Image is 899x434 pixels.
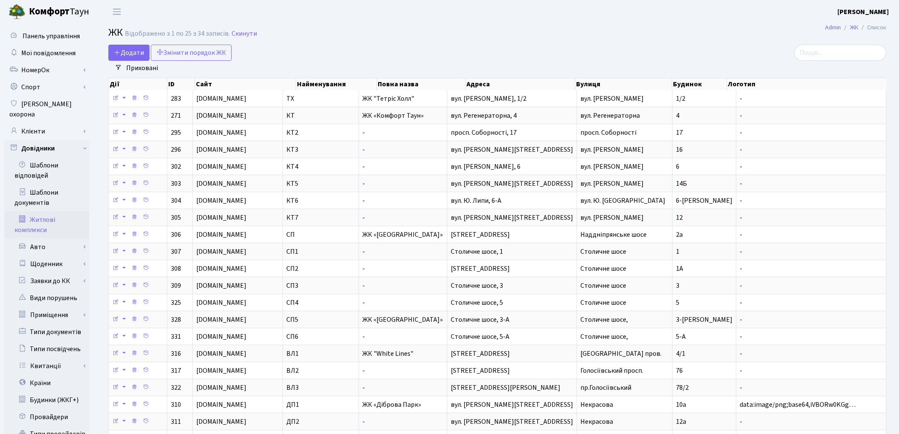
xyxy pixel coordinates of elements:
[171,298,181,307] span: 325
[286,366,299,375] span: ВЛ2
[171,247,181,256] span: 307
[286,162,298,171] span: КТ4
[580,417,613,426] span: Некрасова
[451,383,560,392] span: [STREET_ADDRESS][PERSON_NAME]
[196,197,279,204] span: [DOMAIN_NAME]
[171,366,181,375] span: 317
[286,111,295,120] span: КТ
[4,289,89,306] a: Види порушень
[171,162,181,171] span: 302
[286,145,298,154] span: КТ3
[580,196,665,205] span: вул. Ю. [GEOGRAPHIC_DATA]
[4,45,89,62] a: Мої повідомлення
[362,264,365,273] span: -
[286,230,295,239] span: СП
[4,28,89,45] a: Панель управління
[740,230,742,239] span: -
[580,111,640,120] span: вул. Регенераторна
[171,213,181,222] span: 305
[676,400,686,409] span: 10а
[740,94,742,103] span: -
[196,231,279,238] span: [DOMAIN_NAME]
[286,400,299,409] span: ДП1
[10,255,89,272] a: Щоденник
[4,408,89,425] a: Провайдери
[196,367,279,374] span: [DOMAIN_NAME]
[196,248,279,255] span: [DOMAIN_NAME]
[109,78,167,90] th: Дії
[676,332,686,341] span: 5-А
[676,349,685,358] span: 4/1
[362,162,365,171] span: -
[296,78,377,90] th: Найменування
[196,316,279,323] span: [DOMAIN_NAME]
[451,213,573,222] span: вул. [PERSON_NAME][STREET_ADDRESS]
[196,418,279,425] span: [DOMAIN_NAME]
[727,78,887,90] th: Логотип
[10,238,89,255] a: Авто
[672,78,727,90] th: Будинок
[676,247,679,256] span: 1
[740,128,742,137] span: -
[286,94,294,103] span: ТХ
[362,94,414,103] span: ЖК "Тетріс Холл"
[286,179,298,188] span: КТ5
[451,417,573,426] span: вул. [PERSON_NAME][STREET_ADDRESS]
[740,111,742,120] span: -
[286,264,298,273] span: СП2
[29,5,70,18] b: Комфорт
[23,31,80,41] span: Панель управління
[676,264,683,273] span: 1А
[362,349,413,358] span: ЖК "White Lines"
[114,48,144,57] span: Додати
[196,401,279,408] span: [DOMAIN_NAME]
[451,128,517,137] span: просп. Соборності, 17
[232,30,257,38] a: Скинути
[676,230,683,239] span: 2а
[575,78,672,90] th: Вулиця
[196,384,279,391] span: [DOMAIN_NAME]
[850,23,858,32] a: ЖК
[676,94,685,103] span: 1/2
[171,417,181,426] span: 311
[451,230,510,239] span: [STREET_ADDRESS]
[676,417,686,426] span: 12а
[580,383,631,392] span: пр.Голосіївський
[740,145,742,154] span: -
[451,111,517,120] span: вул. Регенераторна, 4
[580,247,626,256] span: Столичне шосе
[106,5,127,19] button: Переключити навігацію
[286,247,298,256] span: СП1
[171,94,181,103] span: 283
[362,366,365,375] span: -
[451,247,503,256] span: Столичне шосе, 1
[580,230,647,239] span: Наддніпрянське шосе
[8,3,25,20] img: logo.png
[377,78,465,90] th: Повна назва
[740,196,742,205] span: -
[362,332,365,341] span: -
[740,298,742,307] span: -
[362,213,365,222] span: -
[676,213,683,222] span: 12
[286,349,299,358] span: ВЛ1
[21,48,76,58] span: Мої повідомлення
[10,357,89,374] a: Квитанції
[580,213,644,222] span: вул. [PERSON_NAME]
[676,111,679,120] span: 4
[196,95,279,102] span: [DOMAIN_NAME]
[837,7,889,17] b: [PERSON_NAME]
[794,45,886,61] input: Пошук...
[740,349,742,358] span: -
[4,374,89,391] a: Країни
[196,333,279,340] span: [DOMAIN_NAME]
[580,281,626,290] span: Столичне шосе
[108,45,150,61] a: Додати
[580,179,644,188] span: вул. [PERSON_NAME]
[451,400,573,409] span: вул. [PERSON_NAME][STREET_ADDRESS]
[286,417,299,426] span: ДП2
[171,145,181,154] span: 296
[740,332,742,341] span: -
[4,96,89,123] a: [PERSON_NAME] охорона
[196,129,279,136] span: [DOMAIN_NAME]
